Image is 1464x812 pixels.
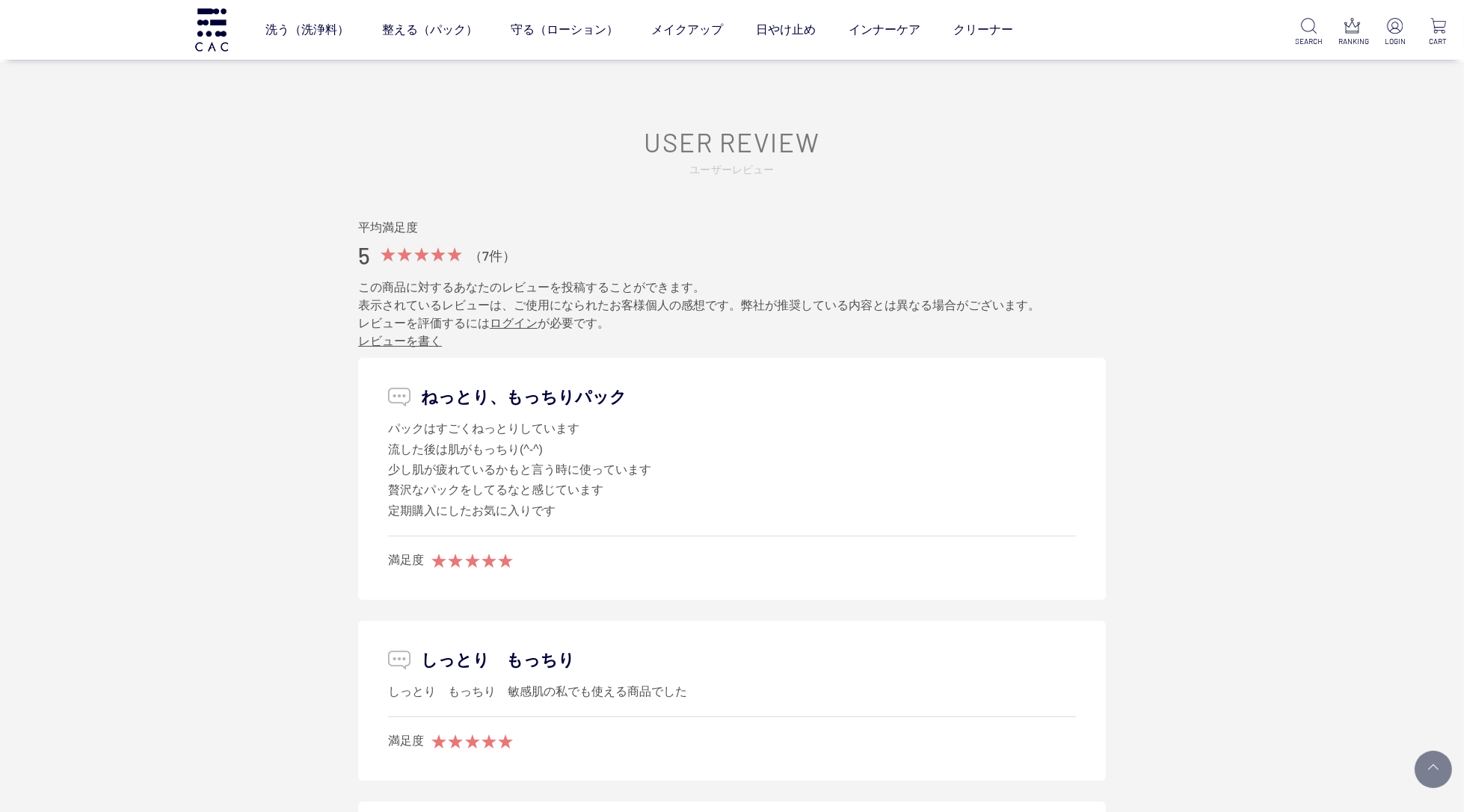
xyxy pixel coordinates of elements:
[1295,18,1323,47] a: SEARCH
[358,279,1106,314] p: この商品に対するあなたのレビューを投稿することができます。 表示されているレビューは、ご使用になられたお客様個人の感想です。弊社が推奨している内容とは異なる場合がございます。
[953,9,1013,51] a: クリーナー
[388,681,1076,701] div: しっとり もっちり 敏感肌の私でも使える商品でした
[358,314,1106,332] p: レビューを評価するには が必要です。
[1381,18,1409,47] a: LOGIN
[756,9,816,51] a: 日やけ止め
[1338,18,1366,47] a: RANKING
[388,551,424,569] div: 満足度
[382,9,478,51] a: 整える（パック）
[369,126,1095,176] a: USER REVIEWユーザーレビュー
[1295,36,1323,47] p: SEARCH
[265,9,349,51] a: 洗う（洗浄料）
[358,220,1106,235] div: 平均満足度
[490,317,538,329] a: ログイン
[1424,18,1452,47] a: CART
[849,9,920,51] a: インナーケア
[470,247,517,265] div: （7件）
[388,648,1076,672] p: しっとり もっちり
[651,9,723,51] a: メイクアップ
[358,335,442,347] a: レビューを書く
[388,732,424,750] div: 満足度
[1338,36,1366,47] p: RANKING
[369,163,1095,177] span: ユーザーレビュー
[1381,36,1409,47] p: LOGIN
[388,385,1076,409] p: ねっとり、もっちりパック
[388,418,1076,521] div: パックはすごくねっとりしています 流した後は肌がもっちり(^-^) 少し肌が疲れているかもと言う時に使っています 贅沢なパックをしてるなと感じています 定期購入にしたお気に入りです
[511,9,618,51] a: 守る（ローション）
[193,8,230,51] img: logo
[358,241,372,271] span: 5
[1424,36,1452,47] p: CART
